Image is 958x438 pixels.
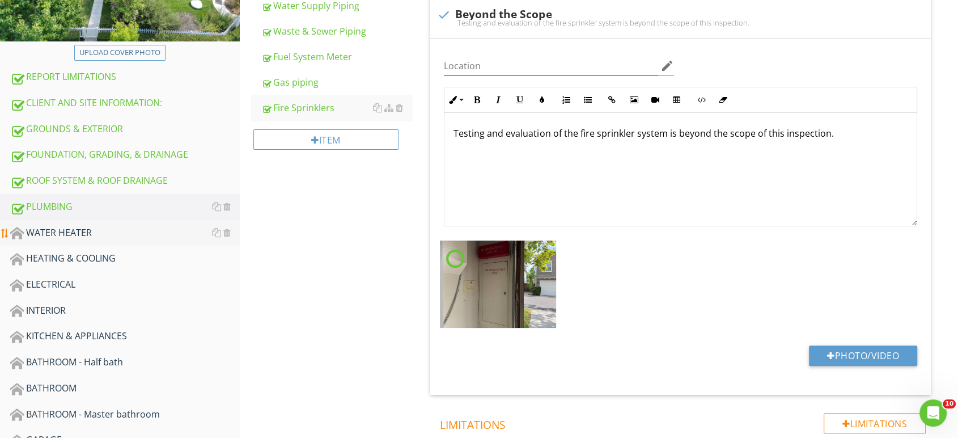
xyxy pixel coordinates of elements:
[10,329,240,344] div: KITCHEN & APPLIANCES
[622,89,644,111] button: Insert Image (Ctrl+P)
[10,200,240,214] div: PLUMBING
[437,18,924,27] div: Testing and evaluation of the fire sprinkler system is beyond the scope of this inspection.
[690,89,711,111] button: Code View
[10,355,240,370] div: BATHROOM - Half bath
[444,57,658,75] input: Location
[711,89,733,111] button: Clear Formatting
[10,122,240,137] div: GROUNDS & EXTERIOR
[10,96,240,111] div: CLIENT AND SITE INFORMATION:
[261,24,413,38] div: Waste & Sewer Piping
[660,59,674,73] i: edit
[10,148,240,162] div: FOUNDATION, GRADING, & DRAINAGE
[10,381,240,396] div: BATHROOM
[577,89,598,111] button: Unordered List
[644,89,665,111] button: Insert Video
[10,70,240,85] div: REPORT LIMITATIONS
[453,127,908,140] p: Testing and evaluation of the fire sprinkler system is beyond the scope of this inspection.
[531,89,552,111] button: Colors
[10,304,240,318] div: INTERIOR
[440,413,926,432] h4: Limitations
[74,45,166,61] button: Upload cover photo
[10,407,240,422] div: BATHROOM - Master bathroom
[919,399,947,427] iframe: Intercom live chat
[10,226,240,241] div: WATER HEATER
[440,241,556,327] img: 2Q==
[444,89,466,111] button: Inline Style
[488,89,509,111] button: Italic (Ctrl+I)
[261,75,413,89] div: Gas piping
[261,50,413,64] div: Fuel System Meter
[253,129,399,150] div: Item
[79,47,160,58] div: Upload cover photo
[665,89,687,111] button: Insert Table
[601,89,622,111] button: Insert Link (Ctrl+K)
[555,89,577,111] button: Ordered List
[824,413,926,433] div: Limitations
[10,251,240,266] div: HEATING & COOLING
[10,174,240,188] div: ROOF SYSTEM & ROOF DRAINAGE
[10,277,240,292] div: ELECTRICAL
[809,346,917,366] button: Photo/Video
[943,399,956,408] span: 10
[466,89,488,111] button: Bold (Ctrl+B)
[261,101,413,115] div: Fire Sprinklers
